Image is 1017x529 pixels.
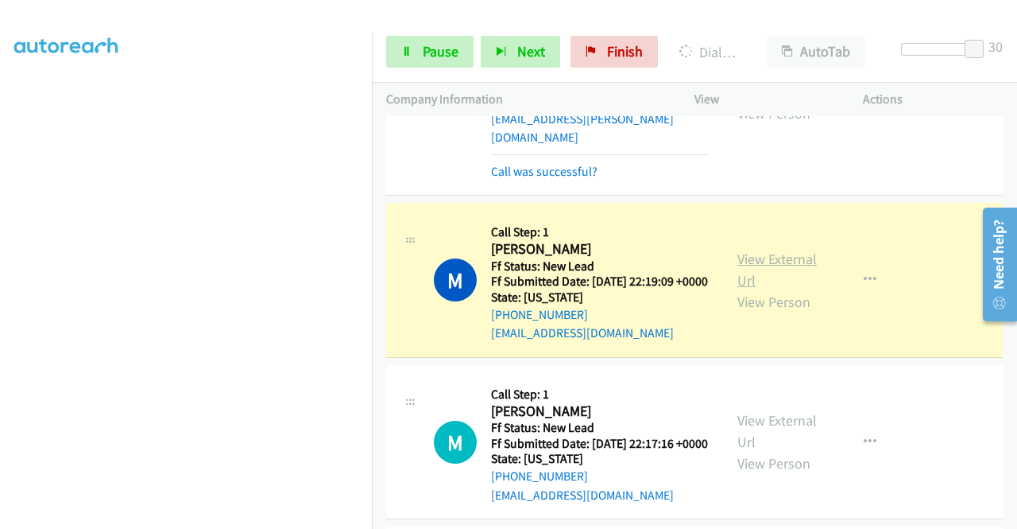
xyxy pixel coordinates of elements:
[491,290,708,305] h5: State: [US_STATE]
[491,469,588,484] a: [PHONE_NUMBER]
[491,274,708,290] h5: Ff Submitted Date: [DATE] 22:19:09 +0000
[767,36,865,68] button: AutoTab
[434,421,477,464] h1: M
[386,90,666,109] p: Company Information
[491,387,708,403] h5: Call Step: 1
[737,250,817,290] a: View External Url
[694,90,834,109] p: View
[434,259,477,301] h1: M
[570,36,658,68] a: Finish
[491,451,708,467] h5: State: [US_STATE]
[491,164,597,179] a: Call was successful?
[423,42,458,60] span: Pause
[737,411,817,451] a: View External Url
[491,403,708,421] h2: [PERSON_NAME]
[386,36,474,68] a: Pause
[491,240,708,259] h2: [PERSON_NAME]
[737,454,810,473] a: View Person
[491,325,674,340] a: [EMAIL_ADDRESS][DOMAIN_NAME]
[491,224,708,240] h5: Call Step: 1
[481,36,560,68] button: Next
[517,42,545,60] span: Next
[972,201,1017,328] iframe: Resource Center
[988,36,1003,57] div: 30
[491,436,708,452] h5: Ff Submitted Date: [DATE] 22:17:16 +0000
[434,421,477,464] div: The call is yet to be attempted
[491,488,674,503] a: [EMAIL_ADDRESS][DOMAIN_NAME]
[491,307,588,322] a: [PHONE_NUMBER]
[607,42,643,60] span: Finish
[679,41,738,63] p: Dialing [PERSON_NAME]
[491,259,708,274] h5: Ff Status: New Lead
[491,420,708,436] h5: Ff Status: New Lead
[737,293,810,311] a: View Person
[863,90,1003,109] p: Actions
